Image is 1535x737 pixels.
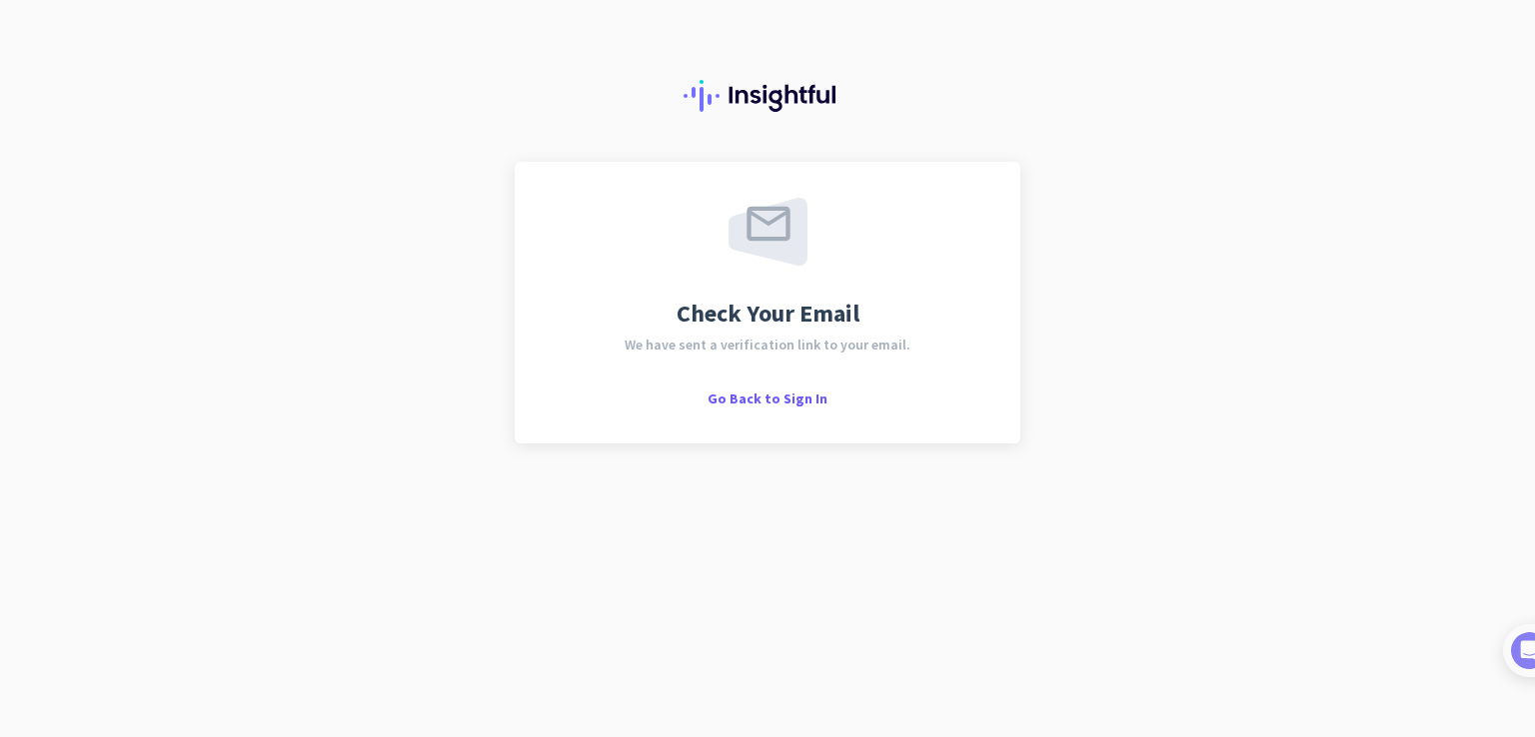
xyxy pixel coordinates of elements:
[708,389,827,407] span: Go Back to Sign In
[677,302,859,326] span: Check Your Email
[625,338,910,352] span: We have sent a verification link to your email.
[684,80,851,112] img: Insightful
[729,198,807,266] img: email-sent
